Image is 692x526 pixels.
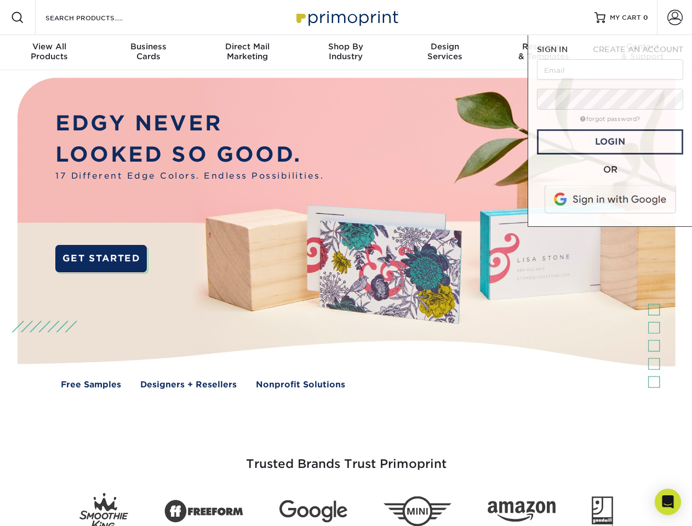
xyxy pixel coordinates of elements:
[279,500,347,523] img: Google
[198,42,296,61] div: Marketing
[55,245,147,272] a: GET STARTED
[537,59,683,80] input: Email
[592,496,613,526] img: Goodwill
[296,42,395,61] div: Industry
[494,42,593,52] span: Resources
[291,5,401,29] img: Primoprint
[396,42,494,52] span: Design
[593,45,683,54] span: CREATE AN ACCOUNT
[99,35,197,70] a: BusinessCards
[396,42,494,61] div: Services
[198,42,296,52] span: Direct Mail
[494,42,593,61] div: & Templates
[55,108,324,139] p: EDGY NEVER
[643,14,648,21] span: 0
[655,489,681,515] div: Open Intercom Messenger
[256,379,345,391] a: Nonprofit Solutions
[55,139,324,170] p: LOOKED SO GOOD.
[296,42,395,52] span: Shop By
[44,11,151,24] input: SEARCH PRODUCTS.....
[55,170,324,182] span: 17 Different Edge Colors. Endless Possibilities.
[396,35,494,70] a: DesignServices
[537,163,683,176] div: OR
[198,35,296,70] a: Direct MailMarketing
[140,379,237,391] a: Designers + Resellers
[99,42,197,61] div: Cards
[61,379,121,391] a: Free Samples
[26,431,667,484] h3: Trusted Brands Trust Primoprint
[610,13,641,22] span: MY CART
[537,45,568,54] span: SIGN IN
[488,501,556,522] img: Amazon
[99,42,197,52] span: Business
[580,116,640,123] a: forgot password?
[494,35,593,70] a: Resources& Templates
[296,35,395,70] a: Shop ByIndustry
[537,129,683,155] a: Login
